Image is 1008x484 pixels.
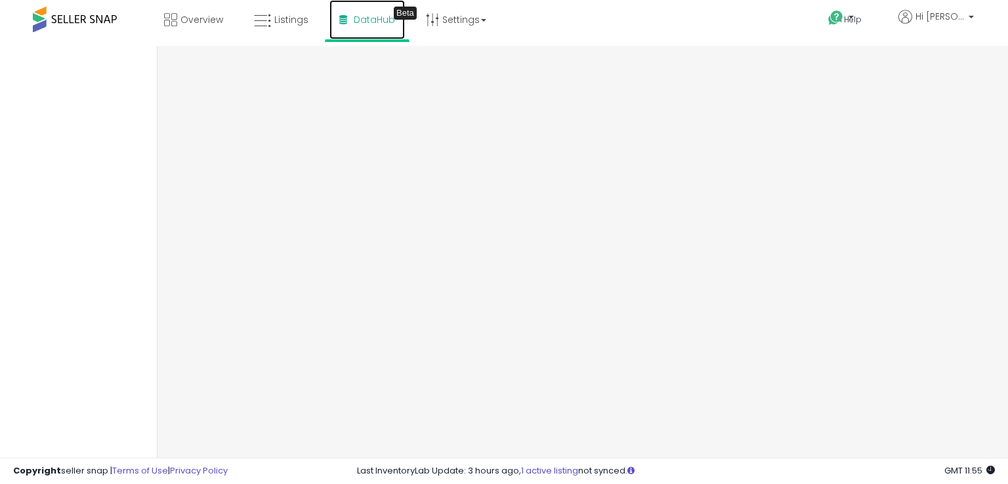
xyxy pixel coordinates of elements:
span: Listings [274,13,308,26]
div: Last InventoryLab Update: 3 hours ago, not synced. [357,465,995,477]
a: Hi [PERSON_NAME] [898,10,974,39]
a: Terms of Use [112,464,168,477]
div: seller snap | | [13,465,228,477]
span: Overview [180,13,223,26]
a: Privacy Policy [170,464,228,477]
a: 1 active listing [521,464,578,477]
span: Hi [PERSON_NAME] [915,10,965,23]
strong: Copyright [13,464,61,477]
i: Get Help [828,10,844,26]
div: Tooltip anchor [394,7,417,20]
span: DataHub [354,13,395,26]
span: Help [844,14,862,25]
span: 2025-09-17 11:55 GMT [944,464,995,477]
